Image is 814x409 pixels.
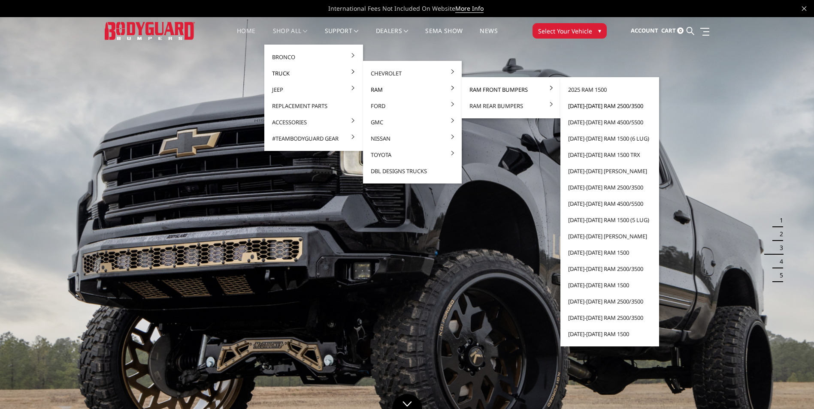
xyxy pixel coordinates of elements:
a: [DATE]-[DATE] Ram 2500/3500 [564,261,656,277]
a: Cart 0 [661,19,684,42]
span: Select Your Vehicle [538,27,592,36]
a: [DATE]-[DATE] Ram 2500/3500 [564,310,656,326]
a: Jeep [268,81,360,98]
a: [DATE]-[DATE] Ram 2500/3500 [564,293,656,310]
button: 1 of 5 [775,214,783,227]
a: [DATE]-[DATE] Ram 4500/5500 [564,195,656,212]
a: [DATE]-[DATE] [PERSON_NAME] [564,163,656,179]
a: [DATE]-[DATE] Ram 1500 [564,244,656,261]
a: Home [237,28,255,45]
span: Account [631,27,658,34]
a: 2025 Ram 1500 [564,81,656,98]
a: Ram Rear Bumpers [465,98,557,114]
a: Ford [366,98,458,114]
a: More Info [455,4,484,13]
a: [DATE]-[DATE] Ram 1500 TRX [564,147,656,163]
a: Toyota [366,147,458,163]
a: Accessories [268,114,360,130]
a: SEMA Show [425,28,463,45]
a: [DATE]-[DATE] Ram 1500 [564,326,656,342]
a: News [480,28,497,45]
a: Ram Front Bumpers [465,81,557,98]
a: [DATE]-[DATE] Ram 2500/3500 [564,98,656,114]
a: GMC [366,114,458,130]
button: 3 of 5 [775,241,783,255]
a: [DATE]-[DATE] [PERSON_NAME] [564,228,656,244]
a: Ram [366,81,458,98]
a: [DATE]-[DATE] Ram 1500 [564,277,656,293]
a: #TeamBodyguard Gear [268,130,360,147]
a: [DATE]-[DATE] Ram 2500/3500 [564,179,656,195]
a: [DATE]-[DATE] Ram 1500 (5 lug) [564,212,656,228]
a: [DATE]-[DATE] Ram 4500/5500 [564,114,656,130]
button: 4 of 5 [775,255,783,268]
a: Account [631,19,658,42]
span: 0 [677,27,684,34]
span: ▾ [598,26,601,35]
button: Select Your Vehicle [533,23,607,39]
a: DBL Designs Trucks [366,163,458,179]
button: 2 of 5 [775,227,783,241]
a: Nissan [366,130,458,147]
a: Bronco [268,49,360,65]
img: BODYGUARD BUMPERS [105,22,195,39]
a: Dealers [376,28,409,45]
a: [DATE]-[DATE] Ram 1500 (6 lug) [564,130,656,147]
a: Support [325,28,359,45]
span: Cart [661,27,676,34]
a: shop all [273,28,308,45]
a: Click to Down [392,394,422,409]
a: Truck [268,65,360,81]
button: 5 of 5 [775,268,783,282]
a: Chevrolet [366,65,458,81]
a: Replacement Parts [268,98,360,114]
